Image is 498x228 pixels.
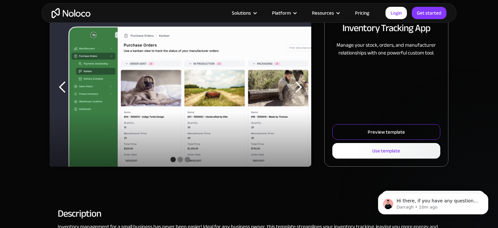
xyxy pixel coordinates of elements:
div: 1 of 3 [50,8,311,167]
div: Platform [272,9,291,17]
a: Login [385,7,407,19]
div: Show slide 1 of 3 [171,157,176,162]
a: Get started [412,7,446,19]
div: Resources [304,9,347,17]
div: Solutions [232,9,251,17]
div: Solutions [224,9,264,17]
a: Pricing [347,9,377,17]
a: home [52,8,90,18]
div: Use template [372,147,400,155]
a: Use template [332,143,440,159]
p: Manage your stock, orders, and manufacturer relationships with one powerful custom tool. [332,41,440,57]
div: previous slide [50,8,76,167]
div: Show slide 2 of 3 [178,157,183,162]
div: next slide [285,8,311,167]
div: carousel [50,8,311,167]
h2: Inventory Tracking App [342,21,430,35]
h2: Description [58,210,440,216]
a: Preview template [332,124,440,140]
div: Show slide 3 of 3 [185,157,190,162]
div: Platform [264,9,304,17]
iframe: Intercom notifications message [368,179,498,225]
div: Preview template [368,128,405,136]
div: Resources [312,9,334,17]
